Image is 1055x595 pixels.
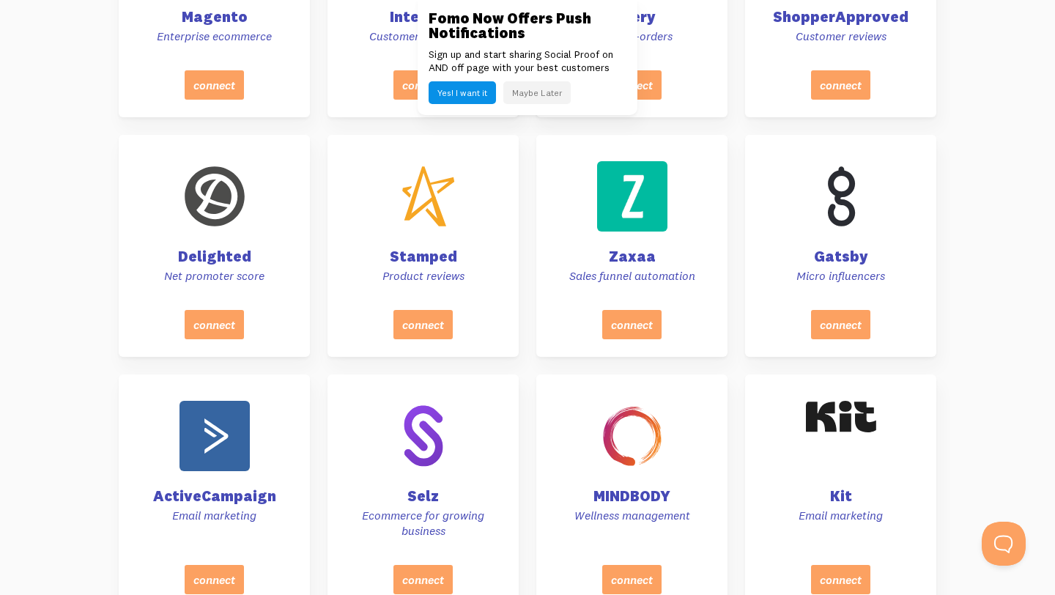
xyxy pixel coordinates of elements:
[536,135,728,357] a: Zaxaa Sales funnel automation connect
[811,564,870,594] button: connect
[136,10,292,24] h4: Magento
[554,489,710,503] h4: MINDBODY
[763,268,919,284] p: Micro influencers
[136,268,292,284] p: Net promoter score
[554,508,710,523] p: Wellness management
[429,81,496,104] button: Yes! I want it
[393,310,453,339] button: connect
[602,564,662,594] button: connect
[745,135,936,357] a: Gatsby Micro influencers connect
[345,489,501,503] h4: Selz
[429,48,626,74] p: Sign up and start sharing Social Proof on AND off page with your best customers
[811,70,870,100] button: connect
[345,10,501,24] h4: Intercom
[327,135,519,357] a: Stamped Product reviews connect
[503,81,571,104] button: Maybe Later
[982,522,1026,566] iframe: Help Scout Beacon - Open
[554,249,710,264] h4: Zaxaa
[185,310,244,339] button: connect
[119,135,310,357] a: Delighted Net promoter score connect
[136,29,292,44] p: Enterprise ecommerce
[429,11,626,40] h3: Fomo Now Offers Push Notifications
[763,29,919,44] p: Customer reviews
[136,489,292,503] h4: ActiveCampaign
[393,70,453,100] button: connect
[763,10,919,24] h4: ShopperApproved
[602,310,662,339] button: connect
[763,508,919,523] p: Email marketing
[393,564,453,594] button: connect
[185,70,244,100] button: connect
[763,249,919,264] h4: Gatsby
[811,310,870,339] button: connect
[345,249,501,264] h4: Stamped
[136,508,292,523] p: Email marketing
[763,489,919,503] h4: Kit
[136,249,292,264] h4: Delighted
[345,268,501,284] p: Product reviews
[345,29,501,44] p: Customer messaging
[185,564,244,594] button: connect
[554,268,710,284] p: Sales funnel automation
[345,508,501,539] p: Ecommerce for growing business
